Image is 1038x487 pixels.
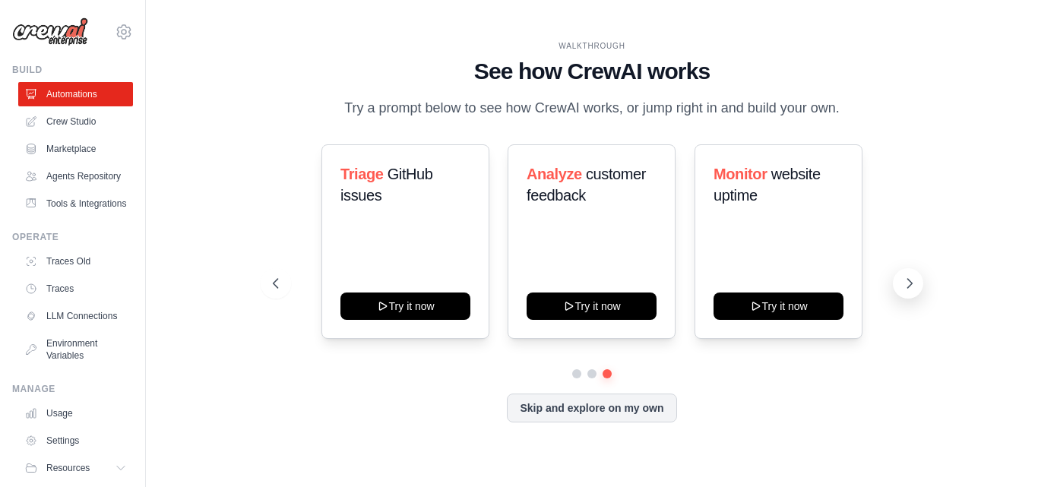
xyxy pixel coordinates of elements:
a: Usage [18,401,133,425]
button: Try it now [340,293,470,320]
a: Tools & Integrations [18,191,133,216]
span: Resources [46,462,90,474]
a: Traces [18,277,133,301]
a: Agents Repository [18,164,133,188]
h1: See how CrewAI works [273,58,911,85]
span: GitHub issues [340,166,433,204]
span: website uptime [714,166,821,204]
a: Traces Old [18,249,133,274]
div: Manage [12,383,133,395]
div: WALKTHROUGH [273,40,911,52]
iframe: Chat Widget [962,414,1038,487]
div: Operate [12,231,133,243]
button: Skip and explore on my own [507,394,676,422]
img: Logo [12,17,88,46]
div: Build [12,64,133,76]
span: Triage [340,166,384,182]
a: Automations [18,82,133,106]
a: Settings [18,428,133,453]
a: LLM Connections [18,304,133,328]
button: Try it now [527,293,657,320]
p: Try a prompt below to see how CrewAI works, or jump right in and build your own. [337,97,847,119]
a: Marketplace [18,137,133,161]
span: customer feedback [527,166,646,204]
button: Try it now [714,293,843,320]
button: Resources [18,456,133,480]
a: Environment Variables [18,331,133,368]
span: Monitor [714,166,767,182]
span: Analyze [527,166,582,182]
a: Crew Studio [18,109,133,134]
